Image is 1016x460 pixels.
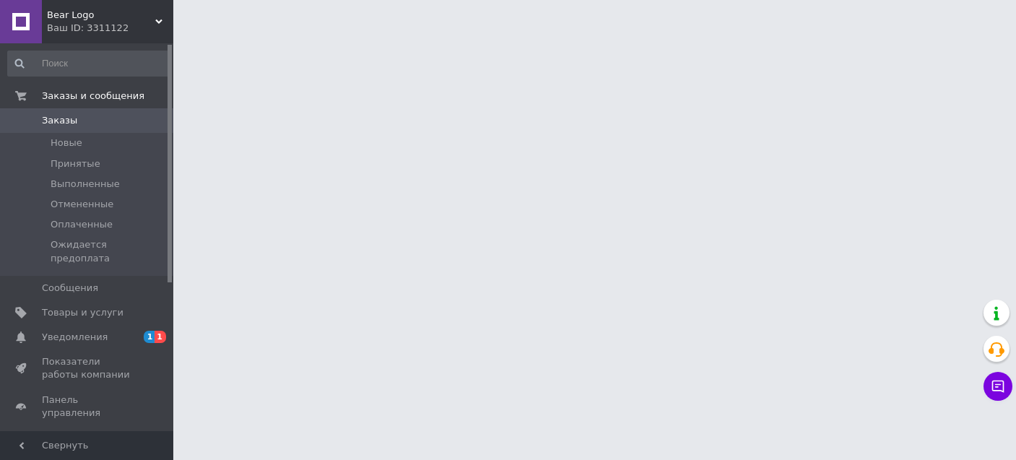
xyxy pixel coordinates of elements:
span: Новые [51,136,82,149]
span: Ожидается предоплата [51,238,169,264]
span: Товары и услуги [42,306,123,319]
span: Bear Logo [47,9,155,22]
span: Оплаченные [51,218,113,231]
span: Заказы и сообщения [42,90,144,103]
span: 1 [144,331,155,343]
span: Отмененные [51,198,113,211]
button: Чат с покупателем [984,372,1012,401]
div: Ваш ID: 3311122 [47,22,173,35]
span: Показатели работы компании [42,355,134,381]
span: Панель управления [42,394,134,420]
span: Уведомления [42,331,108,344]
input: Поиск [7,51,170,77]
span: Выполненные [51,178,120,191]
span: Заказы [42,114,77,127]
span: Принятые [51,157,100,170]
span: 1 [155,331,166,343]
span: Сообщения [42,282,98,295]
